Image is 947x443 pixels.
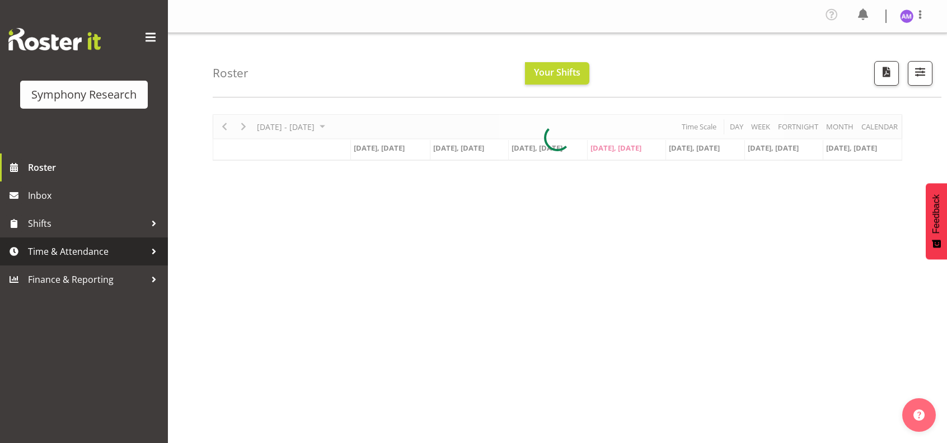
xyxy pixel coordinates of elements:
[874,61,899,86] button: Download a PDF of the roster according to the set date range.
[8,28,101,50] img: Rosterit website logo
[28,187,162,204] span: Inbox
[28,159,162,176] span: Roster
[926,183,947,259] button: Feedback - Show survey
[28,215,146,232] span: Shifts
[213,67,249,80] h4: Roster
[525,62,589,85] button: Your Shifts
[28,243,146,260] span: Time & Attendance
[31,86,137,103] div: Symphony Research
[913,409,925,421] img: help-xxl-2.png
[534,66,580,78] span: Your Shifts
[908,61,932,86] button: Filter Shifts
[931,194,941,234] span: Feedback
[900,10,913,23] img: amal-makan1835.jpg
[28,271,146,288] span: Finance & Reporting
